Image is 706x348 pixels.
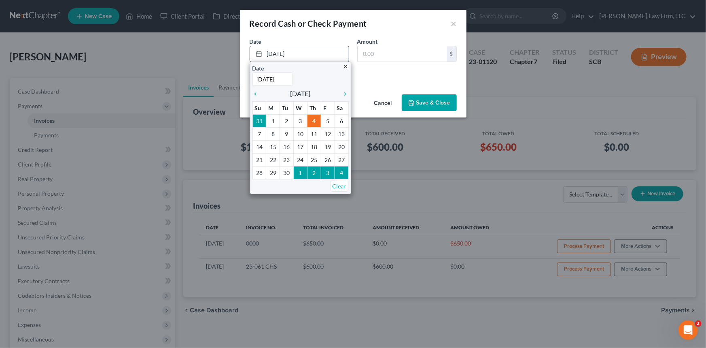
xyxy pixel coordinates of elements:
[451,19,457,28] button: ×
[252,114,266,127] td: 31
[266,166,280,179] td: 29
[447,46,456,62] div: $
[321,114,335,127] td: 5
[307,166,321,179] td: 2
[695,320,702,327] span: 2
[678,320,698,340] iframe: Intercom live chat
[290,89,311,98] span: [DATE]
[252,64,264,73] label: Date
[321,166,335,179] td: 3
[321,101,335,114] th: F
[321,153,335,166] td: 26
[280,166,294,179] td: 30
[294,114,307,127] td: 3
[250,18,367,29] div: Record Cash or Check Payment
[357,37,378,46] label: Amount
[307,127,321,140] td: 11
[343,64,349,70] i: close
[321,140,335,153] td: 19
[294,127,307,140] td: 10
[335,114,348,127] td: 6
[280,140,294,153] td: 16
[294,140,307,153] td: 17
[252,101,266,114] th: Su
[307,153,321,166] td: 25
[343,62,349,71] a: close
[252,127,266,140] td: 7
[294,153,307,166] td: 24
[307,101,321,114] th: Th
[266,140,280,153] td: 15
[335,127,348,140] td: 13
[280,127,294,140] td: 9
[294,101,307,114] th: W
[321,127,335,140] td: 12
[252,91,263,97] i: chevron_left
[338,89,349,98] a: chevron_right
[331,181,348,192] a: Clear
[266,153,280,166] td: 22
[266,127,280,140] td: 8
[307,140,321,153] td: 18
[252,153,266,166] td: 21
[338,91,349,97] i: chevron_right
[252,89,263,98] a: chevron_left
[252,166,266,179] td: 28
[266,101,280,114] th: M
[280,114,294,127] td: 2
[402,94,457,111] button: Save & Close
[280,101,294,114] th: Tu
[250,46,349,62] a: [DATE]
[266,114,280,127] td: 1
[250,37,261,46] label: Date
[335,153,348,166] td: 27
[335,140,348,153] td: 20
[368,95,399,111] button: Cancel
[252,140,266,153] td: 14
[294,166,307,179] td: 1
[358,46,447,62] input: 0.00
[307,114,321,127] td: 4
[335,166,348,179] td: 4
[335,101,348,114] th: Sa
[252,73,293,86] input: 1/1/2013
[280,153,294,166] td: 23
